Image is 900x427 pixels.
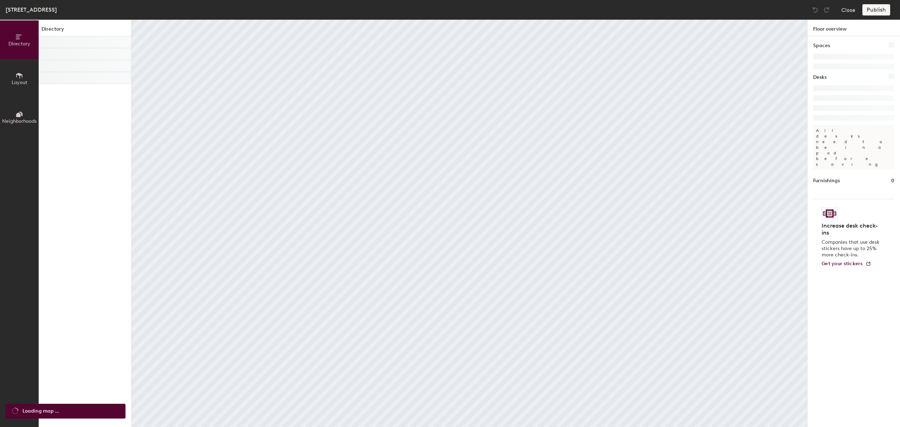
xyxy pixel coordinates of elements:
[823,6,830,13] img: Redo
[808,20,900,36] h1: Floor overview
[822,239,882,258] p: Companies that use desk stickers have up to 25% more check-ins.
[812,6,819,13] img: Undo
[891,177,894,185] h1: 0
[2,118,37,124] span: Neighborhoods
[813,42,830,50] h1: Spaces
[813,177,840,185] h1: Furnishings
[813,125,894,170] p: All desks need to be in a pod before saving
[841,4,855,15] button: Close
[8,41,30,47] span: Directory
[12,79,27,85] span: Layout
[813,74,827,81] h1: Desks
[822,208,838,219] img: Sticker logo
[822,222,882,236] h4: Increase desk check-ins
[6,5,57,14] div: [STREET_ADDRESS]
[822,261,863,267] span: Get your stickers
[22,407,59,415] span: Loading map ...
[39,25,131,36] h1: Directory
[822,261,871,267] a: Get your stickers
